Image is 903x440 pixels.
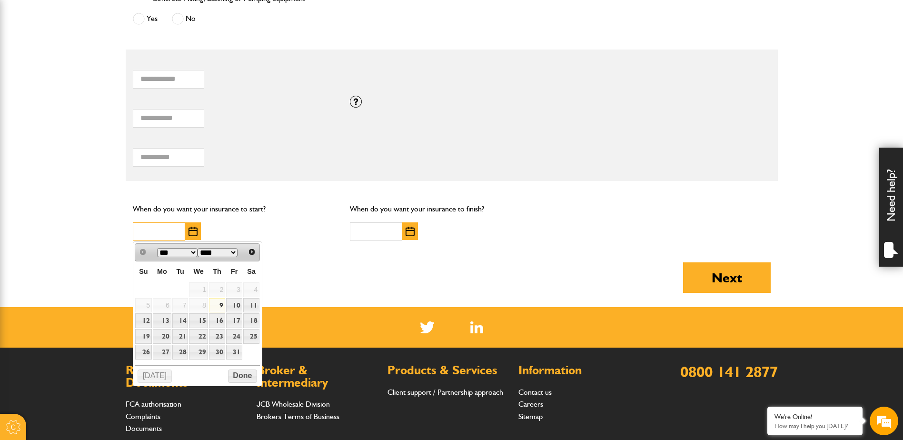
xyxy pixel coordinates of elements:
[50,53,160,66] div: Chat with us now
[12,144,174,165] input: Enter your phone number
[879,148,903,267] div: Need help?
[518,388,552,397] a: Contact us
[12,172,174,285] textarea: Type your message and hit 'Enter'
[231,268,238,275] span: Friday
[153,345,171,360] a: 27
[470,321,483,333] a: LinkedIn
[213,268,221,275] span: Thursday
[228,370,257,383] button: Done
[172,313,189,328] a: 14
[226,313,242,328] a: 17
[518,364,640,377] h2: Information
[470,321,483,333] img: Linked In
[153,329,171,344] a: 20
[209,329,225,344] a: 23
[226,345,242,360] a: 31
[257,400,330,409] a: JCB Wholesale Division
[135,313,152,328] a: 12
[683,262,771,293] button: Next
[176,268,184,275] span: Tuesday
[248,248,256,256] span: Next
[387,364,509,377] h2: Products & Services
[245,245,259,259] a: Next
[135,329,152,344] a: 19
[680,362,778,381] a: 0800 141 2877
[189,313,208,328] a: 15
[12,88,174,109] input: Enter your last name
[774,413,855,421] div: We're Online!
[153,313,171,328] a: 13
[172,329,189,344] a: 21
[257,364,378,389] h2: Broker & Intermediary
[189,329,208,344] a: 22
[156,5,179,28] div: Minimize live chat window
[126,424,162,433] a: Documents
[247,268,256,275] span: Saturday
[209,345,225,360] a: 30
[243,298,259,313] a: 11
[172,345,189,360] a: 28
[257,412,339,421] a: Brokers Terms of Business
[133,203,336,215] p: When do you want your insurance to start?
[420,321,435,333] img: Twitter
[129,293,173,306] em: Start Chat
[12,116,174,137] input: Enter your email address
[126,364,247,389] h2: Regulations & Documents
[172,13,196,25] label: No
[189,227,198,236] img: Choose date
[157,268,167,275] span: Monday
[138,370,172,383] button: [DATE]
[774,422,855,430] p: How may I help you today?
[126,412,160,421] a: Complaints
[406,227,415,236] img: Choose date
[209,298,225,313] a: 9
[194,268,204,275] span: Wednesday
[518,412,543,421] a: Sitemap
[243,313,259,328] a: 18
[139,268,148,275] span: Sunday
[518,400,543,409] a: Careers
[226,329,242,344] a: 24
[226,298,242,313] a: 10
[350,203,553,215] p: When do you want your insurance to finish?
[16,53,40,66] img: d_20077148190_company_1631870298795_20077148190
[209,313,225,328] a: 16
[133,13,158,25] label: Yes
[387,388,503,397] a: Client support / Partnership approach
[243,329,259,344] a: 25
[189,345,208,360] a: 29
[126,400,181,409] a: FCA authorisation
[135,345,152,360] a: 26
